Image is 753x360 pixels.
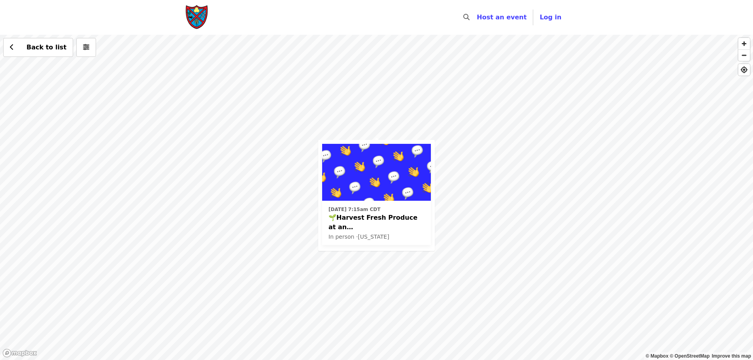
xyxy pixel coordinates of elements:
span: Log in [540,13,561,21]
i: sliders-h icon [83,43,89,51]
span: Back to list [26,43,66,51]
button: Zoom In [738,38,750,49]
span: In person · [US_STATE] [328,234,389,240]
a: Mapbox logo [2,349,37,358]
a: Host an event [477,13,527,21]
a: Mapbox [646,353,669,359]
button: Back to list [3,38,73,57]
img: Society of St. Andrew - Home [185,5,209,30]
a: OpenStreetMap [670,353,710,359]
time: [DATE] 7:15am CDT [328,206,380,213]
i: search icon [463,13,470,21]
a: See details for "🌱Harvest Fresh Produce at an East Nashville School Garden! Now weekly!" [322,144,431,245]
button: Find My Location [738,64,750,75]
button: Zoom Out [738,49,750,61]
i: chevron-left icon [10,43,14,51]
button: Log in [533,9,568,25]
input: Search [474,8,481,27]
img: 🌱Harvest Fresh Produce at an East Nashville School Garden! Now weekly! organized by Society of St... [322,144,431,201]
a: Map feedback [712,353,751,359]
button: More filters (0 selected) [76,38,96,57]
span: 🌱Harvest Fresh Produce at an [GEOGRAPHIC_DATA]! Now weekly! [328,213,425,232]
